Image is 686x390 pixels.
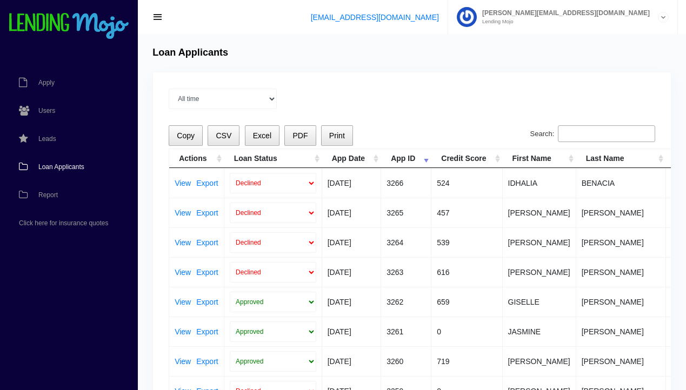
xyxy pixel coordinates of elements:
span: Print [329,131,345,140]
td: [DATE] [322,198,381,227]
a: Export [196,179,218,187]
img: logo-small.png [8,13,130,40]
td: 659 [431,287,502,317]
small: Lending Mojo [477,19,650,24]
span: CSV [216,131,231,140]
td: [DATE] [322,287,381,317]
td: 539 [431,227,502,257]
span: Copy [177,131,195,140]
img: Profile image [457,7,477,27]
td: 0 [431,317,502,346]
a: View [175,239,191,246]
button: Print [321,125,353,146]
input: Search: [558,125,655,143]
button: CSV [208,125,239,146]
td: 3261 [381,317,431,346]
th: Credit Score: activate to sort column ascending [431,149,502,168]
th: App ID: activate to sort column ascending [381,149,431,168]
a: Export [196,268,218,276]
td: [PERSON_NAME] [576,287,667,317]
span: Report [38,192,58,198]
td: 524 [431,168,502,198]
a: View [175,209,191,217]
a: View [175,328,191,335]
td: 3260 [381,346,431,376]
th: First Name: activate to sort column ascending [503,149,576,168]
button: PDF [284,125,316,146]
td: 3265 [381,198,431,227]
td: [PERSON_NAME] [576,198,667,227]
button: Excel [245,125,280,146]
td: [DATE] [322,317,381,346]
a: Export [196,209,218,217]
button: Copy [169,125,203,146]
td: 719 [431,346,502,376]
a: Export [196,358,218,365]
td: BENACIA [576,168,667,198]
td: [PERSON_NAME] [576,257,667,287]
td: 3266 [381,168,431,198]
a: View [175,358,191,365]
span: Users [38,107,55,114]
td: GISELLE [503,287,576,317]
td: [PERSON_NAME] [503,227,576,257]
td: 457 [431,198,502,227]
td: [PERSON_NAME] [576,346,667,376]
td: 3264 [381,227,431,257]
span: Click here for insurance quotes [19,220,108,226]
td: 3262 [381,287,431,317]
td: [PERSON_NAME] [576,227,667,257]
td: IDHALIA [503,168,576,198]
a: [EMAIL_ADDRESS][DOMAIN_NAME] [311,13,439,22]
td: [PERSON_NAME] [503,198,576,227]
td: [DATE] [322,346,381,376]
h4: Loan Applicants [152,47,228,59]
a: View [175,268,191,276]
span: PDF [292,131,308,140]
td: [PERSON_NAME] [503,257,576,287]
td: [DATE] [322,257,381,287]
th: Loan Status: activate to sort column ascending [224,149,322,168]
td: [DATE] [322,168,381,198]
th: Last Name: activate to sort column ascending [576,149,667,168]
td: [PERSON_NAME] [576,317,667,346]
th: Actions: activate to sort column ascending [169,149,224,168]
span: Apply [38,79,55,86]
a: View [175,179,191,187]
td: JASMINE [503,317,576,346]
td: [PERSON_NAME] [503,346,576,376]
span: [PERSON_NAME][EMAIL_ADDRESS][DOMAIN_NAME] [477,10,650,16]
td: [DATE] [322,227,381,257]
a: Export [196,298,218,306]
td: 3263 [381,257,431,287]
a: Export [196,328,218,335]
label: Search: [530,125,655,143]
td: 616 [431,257,502,287]
th: App Date: activate to sort column ascending [322,149,381,168]
span: Leads [38,136,56,142]
a: Export [196,239,218,246]
a: View [175,298,191,306]
span: Excel [253,131,271,140]
span: Loan Applicants [38,164,84,170]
